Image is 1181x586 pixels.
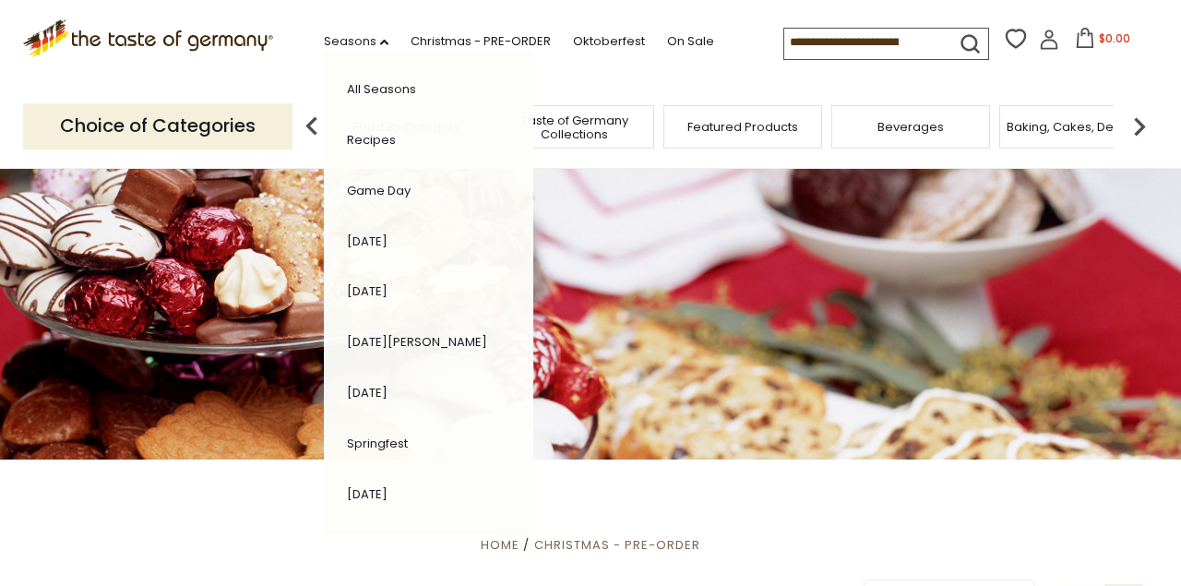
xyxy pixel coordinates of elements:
a: Baking, Cakes, Desserts [1007,120,1150,134]
a: Seasons [324,31,388,52]
button: $0.00 [1063,28,1141,55]
a: All Seasons [347,80,416,98]
a: Beverages [877,120,944,134]
a: [DATE] [347,384,388,401]
a: Game Day [347,182,411,199]
a: Christmas - PRE-ORDER [534,536,700,554]
a: Featured Products [687,120,798,134]
a: [DATE] [347,485,388,503]
img: next arrow [1121,108,1158,145]
a: [DATE] [347,282,388,300]
a: Home [481,536,519,554]
span: $0.00 [1099,30,1130,46]
a: Christmas - PRE-ORDER [411,31,551,52]
a: On Sale [667,31,714,52]
a: [DATE][PERSON_NAME] [347,333,487,351]
a: Recipes [347,131,396,149]
p: Choice of Categories [23,103,292,149]
a: Taste of Germany Collections [501,114,649,141]
a: Springfest [347,435,408,452]
a: Oktoberfest [573,31,645,52]
a: [DATE] [347,233,388,250]
img: previous arrow [293,108,330,145]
